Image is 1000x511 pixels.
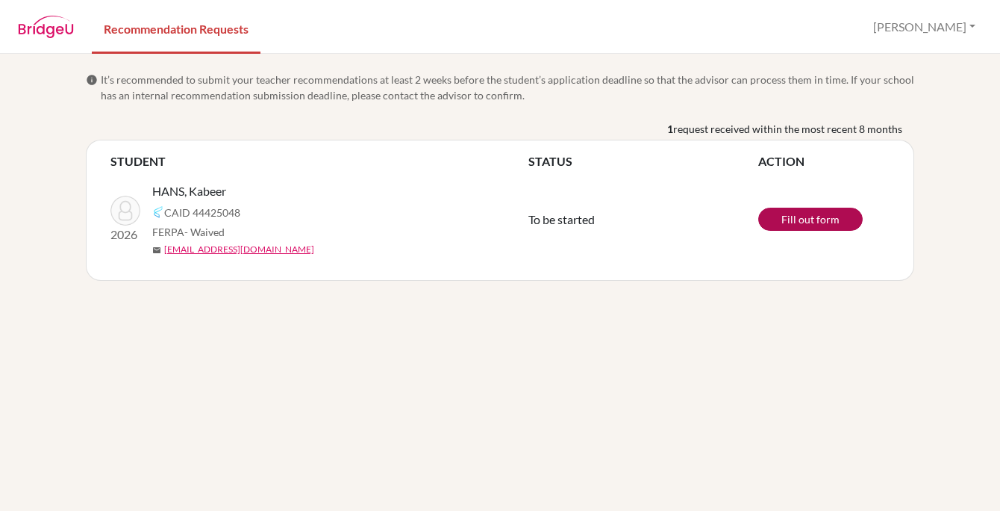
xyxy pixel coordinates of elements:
[667,121,673,137] b: 1
[866,13,982,41] button: [PERSON_NAME]
[110,152,528,170] th: STUDENT
[152,224,225,240] span: FERPA
[528,152,758,170] th: STATUS
[528,212,595,226] span: To be started
[184,226,225,238] span: - Waived
[758,152,890,170] th: ACTION
[758,208,863,231] a: Fill out form
[152,246,161,255] span: mail
[110,226,140,244] p: 2026
[92,2,260,54] a: Recommendation Requests
[164,243,314,256] a: [EMAIL_ADDRESS][DOMAIN_NAME]
[673,121,902,137] span: request received within the most recent 8 months
[164,205,240,220] span: CAID 44425048
[152,182,226,200] span: HANS, Kabeer
[101,72,914,103] span: It’s recommended to submit your teacher recommendations at least 2 weeks before the student’s app...
[18,16,74,38] img: BridgeU logo
[86,74,98,86] span: info
[152,206,164,218] img: Common App logo
[110,196,140,226] img: HANS, Kabeer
